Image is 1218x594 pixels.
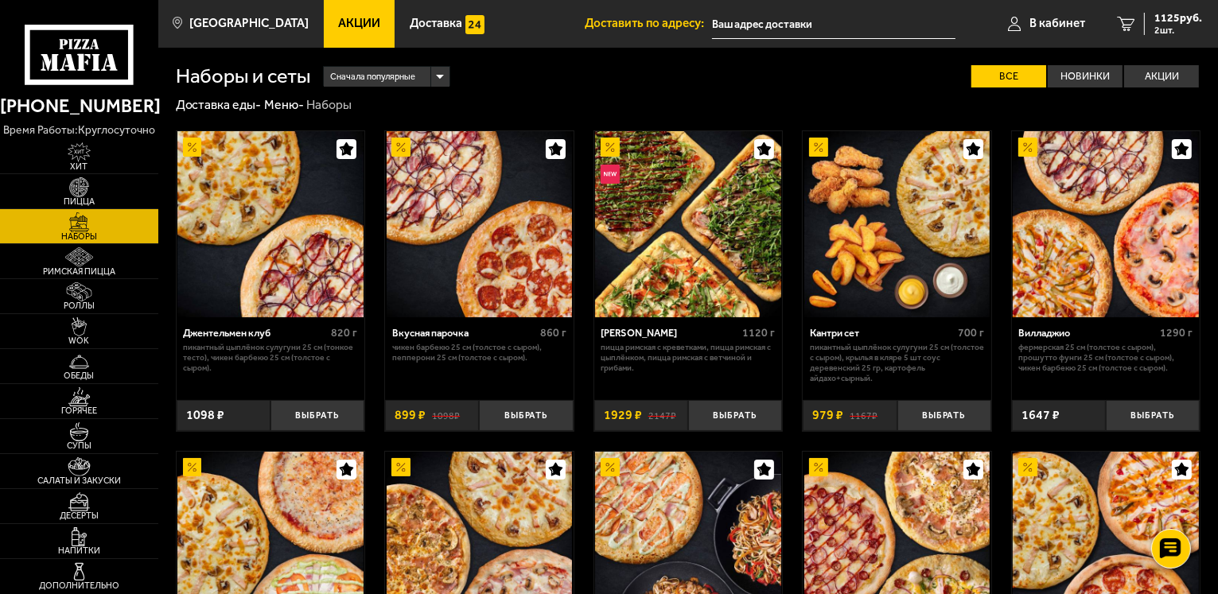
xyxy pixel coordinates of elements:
[306,97,352,114] div: Наборы
[177,131,365,317] a: АкционныйДжентельмен клуб
[809,458,828,477] img: Акционный
[264,97,304,112] a: Меню-
[183,343,357,373] p: Пикантный цыплёнок сулугуни 25 см (тонкое тесто), Чикен Барбекю 25 см (толстое с сыром).
[850,409,878,421] s: 1167 ₽
[712,10,955,39] input: Ваш адрес доставки
[177,131,364,317] img: Джентельмен клуб
[1048,65,1123,88] label: Новинки
[1012,131,1200,317] a: АкционныйВилладжио
[595,131,781,317] img: Мама Миа
[803,131,991,317] a: АкционныйКантри сет
[601,138,620,157] img: Акционный
[1013,131,1199,317] img: Вилладжио
[189,17,309,29] span: [GEOGRAPHIC_DATA]
[601,165,620,184] img: Новинка
[465,15,484,34] img: 15daf4d41897b9f0e9f617042186c801.svg
[1021,409,1060,421] span: 1647 ₽
[387,131,573,317] img: Вкусная парочка
[395,409,426,421] span: 899 ₽
[183,138,202,157] img: Акционный
[1154,25,1202,35] span: 2 шт.
[479,400,573,431] button: Выбрать
[391,138,411,157] img: Акционный
[330,65,415,89] span: Сначала популярные
[810,343,984,383] p: Пикантный цыплёнок сулугуни 25 см (толстое с сыром), крылья в кляре 5 шт соус деревенский 25 гр, ...
[1018,458,1037,477] img: Акционный
[1106,400,1200,431] button: Выбрать
[176,66,311,87] h1: Наборы и сеты
[392,343,566,363] p: Чикен Барбекю 25 см (толстое с сыром), Пепперони 25 см (толстое с сыром).
[804,131,990,317] img: Кантри сет
[897,400,991,431] button: Выбрать
[270,400,364,431] button: Выбрать
[540,326,566,340] span: 860 г
[601,327,738,339] div: [PERSON_NAME]
[971,65,1046,88] label: Все
[1161,326,1193,340] span: 1290 г
[601,343,775,373] p: Пицца Римская с креветками, Пицца Римская с цыплёнком, Пицца Римская с ветчиной и грибами.
[186,409,224,421] span: 1098 ₽
[601,458,620,477] img: Акционный
[958,326,984,340] span: 700 г
[604,409,642,421] span: 1929 ₽
[1154,13,1202,24] span: 1125 руб.
[810,327,954,339] div: Кантри сет
[385,131,574,317] a: АкционныйВкусная парочка
[1018,327,1156,339] div: Вилладжио
[648,409,676,421] s: 2147 ₽
[331,326,357,340] span: 820 г
[1018,138,1037,157] img: Акционный
[432,409,460,421] s: 1098 ₽
[743,326,776,340] span: 1120 г
[809,138,828,157] img: Акционный
[391,458,411,477] img: Акционный
[688,400,782,431] button: Выбрать
[1018,343,1193,373] p: Фермерская 25 см (толстое с сыром), Прошутто Фунги 25 см (толстое с сыром), Чикен Барбекю 25 см (...
[585,17,712,29] span: Доставить по адресу:
[338,17,380,29] span: Акции
[183,327,327,339] div: Джентельмен клуб
[392,327,536,339] div: Вкусная парочка
[812,409,843,421] span: 979 ₽
[410,17,462,29] span: Доставка
[176,97,262,112] a: Доставка еды-
[1124,65,1199,88] label: Акции
[1029,17,1085,29] span: В кабинет
[594,131,783,317] a: АкционныйНовинкаМама Миа
[183,458,202,477] img: Акционный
